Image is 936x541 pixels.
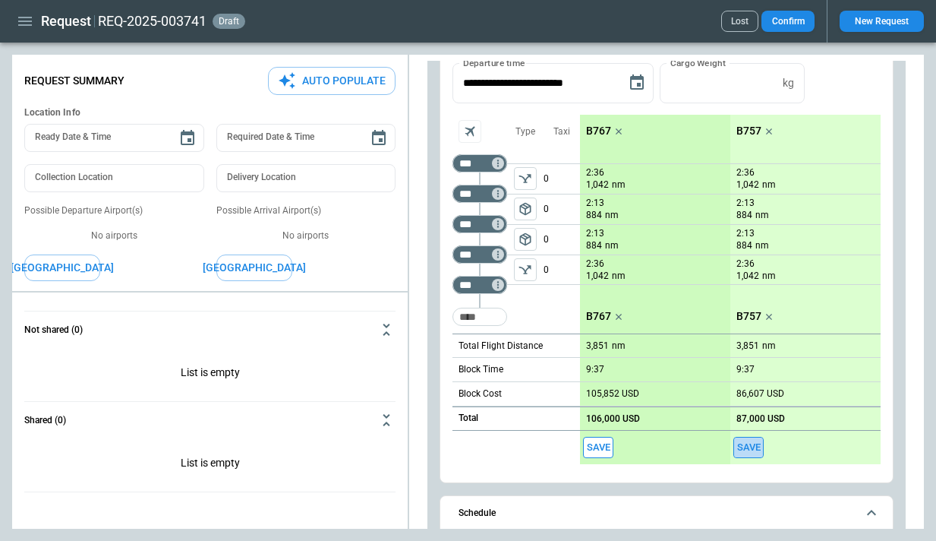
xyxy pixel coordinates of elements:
div: Too short [452,308,507,326]
label: Cargo Weight [670,56,726,69]
p: B757 [736,310,761,323]
p: nm [605,209,619,222]
p: 2:13 [736,198,755,209]
p: kg [783,77,794,90]
button: Choose date [172,123,203,153]
p: 1,042 [586,179,609,191]
h6: Not shared (0) [24,325,83,335]
span: package_2 [518,232,533,247]
span: Save this aircraft quote and copy details to clipboard [733,437,764,459]
p: 1,042 [586,270,609,283]
button: [GEOGRAPHIC_DATA] [24,255,100,281]
button: Choose date, selected date is Sep 9, 2025 [622,68,652,98]
p: List is empty [24,438,396,492]
label: Departure time [463,56,525,69]
button: left aligned [514,198,537,220]
div: Too short [452,276,507,294]
p: No airports [216,229,396,242]
p: 3,851 [736,340,759,352]
p: 2:13 [736,228,755,239]
span: draft [216,16,242,27]
span: Type of sector [514,167,537,190]
div: Too short [452,215,507,233]
div: Too short [452,245,507,264]
button: left aligned [514,228,537,251]
p: 0 [544,225,580,255]
div: Too short [452,185,507,203]
p: Block Cost [459,388,502,400]
p: nm [755,209,769,222]
p: 884 [586,239,602,252]
button: Confirm [761,11,815,32]
p: Possible Arrival Airport(s) [216,204,396,217]
p: nm [605,239,619,252]
button: left aligned [514,258,537,281]
div: Too short [452,154,507,172]
p: Taxi [553,125,570,138]
p: 884 [586,209,602,222]
p: 105,852 USD [586,388,639,400]
p: 2:36 [586,167,604,179]
p: 87,000 USD [736,413,785,425]
p: 2:36 [736,167,755,179]
span: Type of sector [514,258,537,281]
h6: Total [459,413,478,423]
p: nm [762,270,776,283]
p: Type [515,125,535,138]
button: Auto Populate [268,67,396,95]
p: 2:36 [736,258,755,270]
p: nm [612,270,626,283]
p: B767 [586,310,611,323]
p: Total Flight Distance [459,340,543,353]
button: New Request [840,11,924,32]
p: 0 [544,164,580,194]
span: Aircraft selection [459,120,481,143]
p: 2:36 [586,258,604,270]
p: 0 [544,195,580,224]
p: Block Time [459,363,503,376]
p: No airports [24,229,204,242]
p: List is empty [24,348,396,401]
h1: Request [41,12,91,30]
h2: REQ-2025-003741 [98,12,206,30]
p: 884 [736,239,752,252]
p: 86,607 USD [736,388,784,400]
p: 9:37 [586,364,604,375]
button: Choose date [364,123,394,153]
span: Type of sector [514,228,537,251]
button: Lost [721,11,758,32]
p: nm [612,179,626,191]
div: Not shared (0) [24,438,396,492]
h6: Schedule [459,508,496,518]
span: Type of sector [514,198,537,220]
button: Save [733,437,764,459]
button: Shared (0) [24,402,396,438]
p: Request Summary [24,74,124,87]
p: nm [762,340,776,353]
p: 2:13 [586,228,604,239]
h6: Location Info [24,107,396,119]
p: B757 [736,125,761,138]
p: 1,042 [736,270,759,283]
p: nm [762,179,776,191]
p: nm [755,239,769,252]
button: Save [583,437,613,459]
p: 1,042 [736,179,759,191]
button: [GEOGRAPHIC_DATA] [216,255,292,281]
button: Not shared (0) [24,312,396,348]
h6: Shared (0) [24,416,66,426]
p: 3,851 [586,340,609,352]
span: package_2 [518,201,533,217]
p: B767 [586,125,611,138]
div: scrollable content [580,115,881,464]
div: Not shared (0) [24,348,396,401]
p: 0 [544,255,580,284]
button: left aligned [514,167,537,190]
p: nm [612,340,626,353]
button: Schedule [452,496,881,531]
p: 106,000 USD [586,413,640,425]
p: 9:37 [736,364,755,375]
p: 2:13 [586,198,604,209]
p: Possible Departure Airport(s) [24,204,204,217]
span: Save this aircraft quote and copy details to clipboard [583,437,613,459]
